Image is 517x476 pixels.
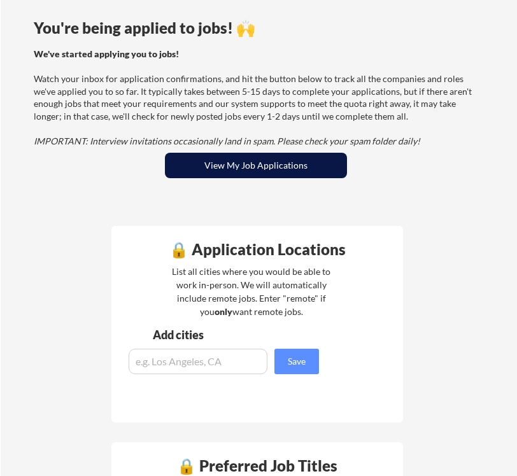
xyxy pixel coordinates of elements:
button: Save [274,349,319,374]
em: IMPORTANT: Interview invitations occasionally land in spam. Please check your spam folder daily! [34,136,420,146]
div: 🔒 Application Locations [139,242,376,257]
div: List all cities where you would be able to work in-person. We will automatically include remote j... [164,265,339,318]
strong: only [215,306,232,317]
input: e.g. Los Angeles, CA [129,349,267,374]
div: Watch your inbox for application confirmations, and hit the button below to track all the compani... [34,48,474,148]
div: Add cities [153,329,346,340]
button: View My Job Applications [165,153,347,178]
div: You're being applied to jobs! 🙌 [34,20,478,36]
div: 🔒 Preferred Job Titles [139,458,376,473]
strong: We've started applying you to jobs! [34,48,179,59]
